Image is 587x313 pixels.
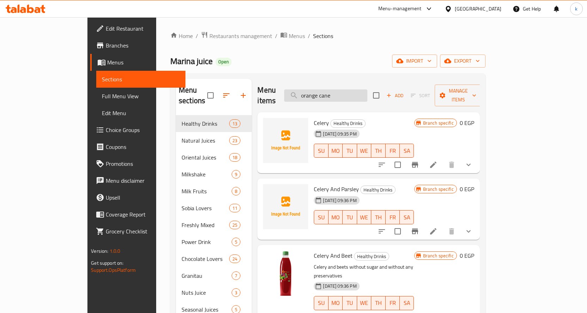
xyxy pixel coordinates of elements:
span: Milk Fruits [182,187,232,195]
span: TU [346,212,354,223]
button: import [392,55,437,68]
button: Add [384,90,406,101]
span: Add item [384,90,406,101]
span: TH [374,146,383,156]
span: Celery [314,118,329,128]
input: search [284,89,367,102]
div: Oriental Juices18 [176,149,252,166]
div: Natural Juices23 [176,132,252,149]
button: show more [460,156,477,173]
div: Freshly Mixed [182,221,229,229]
h6: 0 EGP [460,118,474,128]
span: Coupons [106,143,180,151]
div: Chocolate Lovers [182,255,229,263]
div: [GEOGRAPHIC_DATA] [455,5,501,13]
div: items [232,271,240,280]
span: 23 [230,137,240,144]
button: TH [371,210,385,224]
span: Celery And Parsley [314,184,359,194]
span: FR [389,146,397,156]
span: Branch specific [420,252,457,259]
button: FR [386,296,400,310]
span: SU [317,212,325,223]
span: 8 [232,188,240,195]
span: Sections [102,75,180,83]
div: Healthy Drinks [354,252,389,261]
div: Menu-management [378,5,422,13]
span: Sobia Lovers [182,204,229,212]
span: Add [385,92,404,100]
div: Healthy Drinks [330,119,366,128]
a: Full Menu View [96,88,185,105]
span: Natural Juices [182,136,229,145]
span: SA [403,298,411,308]
button: SA [400,144,414,158]
a: Support.OpsPlatform [91,265,136,275]
button: SU [314,210,328,224]
span: MO [331,146,340,156]
span: Marina juice [170,53,213,69]
li: / [308,32,310,40]
button: Add section [235,87,252,104]
span: Choice Groups [106,126,180,134]
span: import [398,57,432,65]
nav: breadcrumb [170,31,485,40]
span: 18 [230,154,240,161]
span: Branches [106,41,180,50]
a: Restaurants management [201,31,272,40]
button: SA [400,210,414,224]
span: WE [360,298,368,308]
span: Healthy Drinks [331,119,365,127]
div: items [232,238,240,246]
svg: Show Choices [464,161,473,169]
a: Edit menu item [429,161,438,169]
span: Select to update [390,224,405,239]
a: Menu disclaimer [90,172,185,189]
span: Select to update [390,157,405,172]
span: 13 [230,120,240,127]
a: Sections [96,71,185,88]
a: Menus [90,54,185,71]
span: Granitau [182,271,232,280]
span: 11 [230,205,240,212]
span: TH [374,212,383,223]
span: [DATE] 09:36 PM [320,283,359,289]
span: TH [374,298,383,308]
button: MO [329,144,343,158]
span: Select section [369,88,384,103]
button: TU [343,296,357,310]
span: WE [360,146,368,156]
h6: 0 EGP [460,184,474,194]
span: 9 [232,171,240,178]
button: sort-choices [373,223,390,240]
span: SU [317,146,325,156]
span: Oriental Juices [182,153,229,162]
span: 5 [232,239,240,245]
a: Branches [90,37,185,54]
span: Healthy Drinks [361,186,395,194]
span: Power Drink [182,238,232,246]
span: Upsell [106,193,180,202]
div: items [232,288,240,297]
button: delete [443,156,460,173]
span: Open [215,59,232,65]
span: 24 [230,256,240,262]
button: SA [400,296,414,310]
span: Menus [107,58,180,67]
button: export [440,55,485,68]
li: / [275,32,277,40]
a: Upsell [90,189,185,206]
div: items [232,187,240,195]
span: 1.0.0 [110,246,121,256]
span: Grocery Checklist [106,227,180,236]
span: Menu disclaimer [106,176,180,185]
span: Restaurants management [209,32,272,40]
div: items [229,204,240,212]
a: Coupons [90,138,185,155]
span: TU [346,298,354,308]
button: MO [329,210,343,224]
span: Branch specific [420,120,457,126]
h2: Menu sections [179,85,207,106]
